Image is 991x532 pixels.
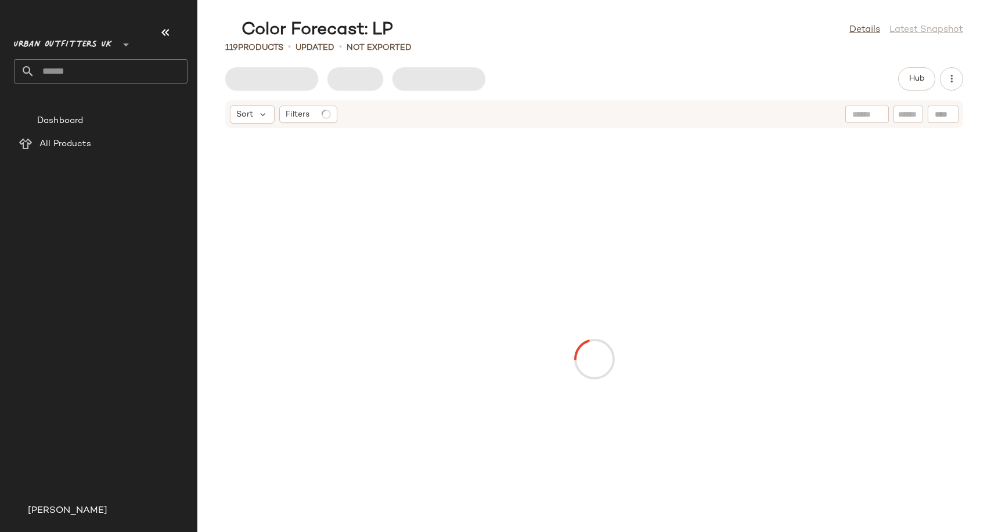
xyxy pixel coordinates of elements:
span: Urban Outfitters UK [14,31,112,52]
span: • [288,41,291,55]
span: Dashboard [37,114,83,128]
a: Details [849,23,880,37]
button: Hub [898,67,935,91]
div: Color Forecast: LP [225,19,393,42]
span: Filters [286,108,309,121]
span: [PERSON_NAME] [28,504,107,518]
span: Sort [236,108,253,121]
span: • [339,41,342,55]
span: All Products [39,137,91,151]
span: Hub [909,74,925,84]
p: updated [296,42,334,54]
div: Products [225,42,283,54]
span: 119 [225,44,238,52]
p: Not Exported [347,42,412,54]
